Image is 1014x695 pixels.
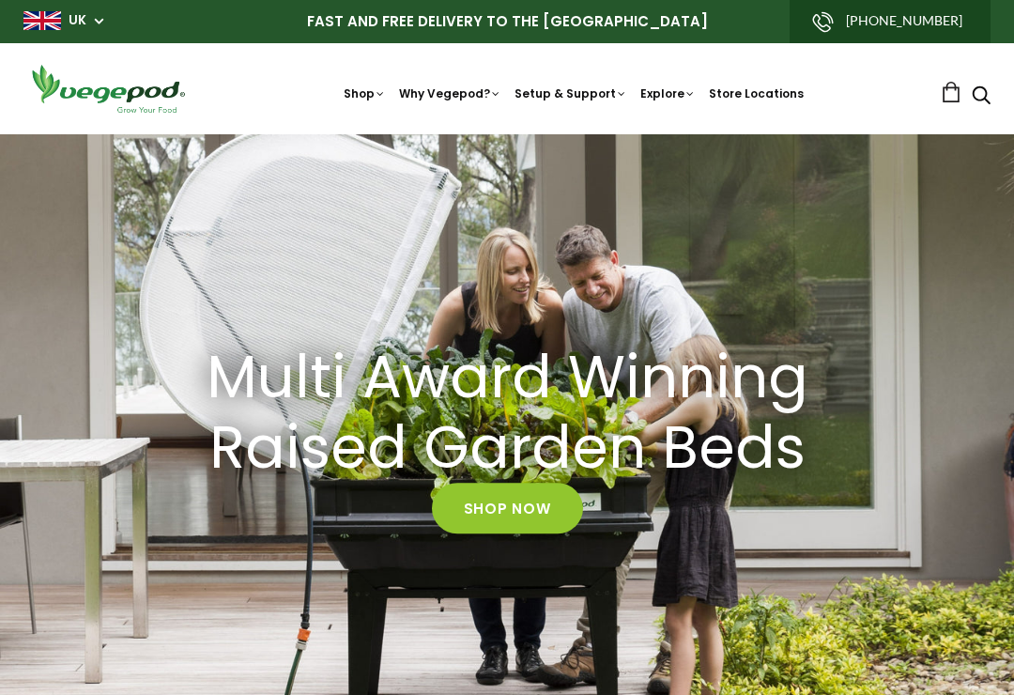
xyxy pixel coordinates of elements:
a: Explore [640,85,696,101]
a: Multi Award Winning Raised Garden Beds [100,343,914,484]
a: UK [69,11,86,30]
a: Search [972,87,991,107]
a: Why Vegepod? [399,85,501,101]
a: Setup & Support [515,85,627,101]
img: gb_large.png [23,11,61,30]
a: Shop [344,85,386,101]
img: Vegepod [23,62,192,116]
a: Shop Now [432,484,583,534]
a: Store Locations [709,85,804,101]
